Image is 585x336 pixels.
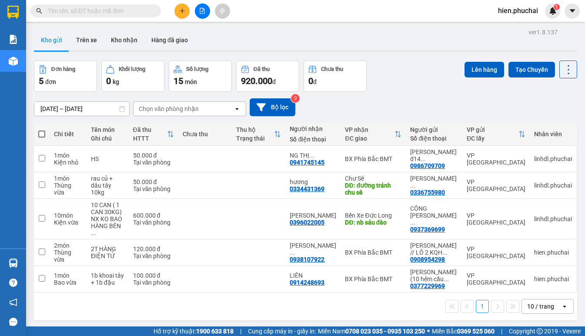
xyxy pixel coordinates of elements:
[410,226,445,233] div: 0937369699
[321,66,343,72] div: Chưa thu
[527,302,554,311] div: 10 / trang
[54,152,82,159] div: 1 món
[91,126,124,133] div: Tên món
[241,76,272,86] span: 920.000
[410,126,458,133] div: Người gửi
[144,30,195,50] button: Hàng đã giao
[537,328,543,334] span: copyright
[154,326,234,336] span: Hỗ trợ kỹ thuật:
[91,245,124,259] div: 2T HÀNG ĐIỆN TỬ
[290,178,336,185] div: hương
[345,249,401,256] div: BX Phía Bắc BMT
[39,76,43,86] span: 5
[410,162,445,169] div: 0986709709
[561,303,568,310] svg: open
[290,249,295,256] span: ...
[54,159,82,166] div: Kiện nhỏ
[232,123,285,146] th: Toggle SortBy
[410,282,445,289] div: 0377229969
[410,148,458,162] div: NGUYỄN THẠCH d14 kqh 92 mê linh p9
[7,6,19,19] img: logo-vxr
[34,102,129,116] input: Select a date range.
[133,212,174,219] div: 600.000 đ
[234,105,241,112] svg: open
[313,78,317,85] span: đ
[119,66,145,72] div: Khối lượng
[476,300,489,313] button: 1
[272,78,276,85] span: đ
[444,276,449,282] span: ...
[104,30,144,50] button: Kho nhận
[195,3,210,19] button: file-add
[549,7,557,15] img: icon-new-feature
[565,3,580,19] button: caret-down
[54,182,82,196] div: Thùng vừa
[534,155,572,162] div: linhdl.phuchai
[9,259,18,268] img: warehouse-icon
[196,328,234,335] strong: 1900 633 818
[427,329,430,333] span: ⚪️
[534,182,572,189] div: linhdl.phuchai
[9,318,17,326] span: message
[345,219,401,226] div: DĐ: nb sáu đào
[179,8,185,14] span: plus
[236,135,274,142] div: Trạng thái
[113,78,119,85] span: kg
[91,155,124,162] div: HS
[91,272,124,286] div: 1b khoai tây + 1b đậu
[345,182,401,196] div: DĐ: đường tránh chu sê
[9,298,17,306] span: notification
[129,123,178,146] th: Toggle SortBy
[528,27,558,37] div: ver 1.8.137
[345,155,401,162] div: BX Phía Bắc BMT
[290,125,336,132] div: Người nhận
[345,328,425,335] strong: 0708 023 035 - 0935 103 250
[290,152,336,159] div: NG THỊ MAI//121 NGUYỄN TRI PHƯƠNG
[169,60,232,92] button: Số lượng15món
[250,98,295,116] button: Bộ lọc
[91,202,124,215] div: 10 CAN ( 1 CAN 30KG)
[133,178,174,185] div: 50.000 đ
[91,229,96,236] span: ...
[309,152,314,159] span: ...
[442,249,448,256] span: ...
[101,60,164,92] button: Khối lượng0kg
[290,242,336,256] div: LÂM TRÚC ANH
[290,219,324,226] div: 0396022005
[133,219,174,226] div: Tại văn phòng
[291,94,300,103] sup: 2
[410,269,458,282] div: trần đình thiên (10 hẻm cầu đúc)
[290,212,336,219] div: đỗ thị đào
[186,66,208,72] div: Số lượng
[410,175,458,189] div: nguyễn thanh đức lạc dương - phường langbiang
[290,256,324,263] div: 0938107922
[534,215,572,222] div: linhdl.phuchai
[54,212,82,219] div: 10 món
[9,57,18,66] img: warehouse-icon
[341,123,406,146] th: Toggle SortBy
[304,60,367,92] button: Chưa thu0đ
[308,76,313,86] span: 0
[91,135,124,142] div: Ghi chú
[174,76,183,86] span: 15
[215,3,230,19] button: aim
[410,242,458,256] div: LÊ QUANG ĐẠT // LÔ 2 KQH NGUYỄN CÔNG TRỨ
[345,212,401,219] div: Bến Xe Đức Long
[54,242,82,249] div: 2 món
[467,212,525,226] div: VP [GEOGRAPHIC_DATA]
[9,35,18,44] img: solution-icon
[467,178,525,192] div: VP [GEOGRAPHIC_DATA]
[432,326,495,336] span: Miền Bắc
[508,62,555,77] button: Tạo Chuyến
[185,78,197,85] span: món
[534,276,572,282] div: hien.phuchai
[410,135,458,142] div: Số điện thoại
[467,245,525,259] div: VP [GEOGRAPHIC_DATA]
[133,159,174,166] div: Tại văn phòng
[410,189,445,196] div: 0336755980
[290,185,324,192] div: 0334431369
[9,279,17,287] span: question-circle
[467,272,525,286] div: VP [GEOGRAPHIC_DATA]
[467,152,525,166] div: VP [GEOGRAPHIC_DATA]
[133,252,174,259] div: Tại văn phòng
